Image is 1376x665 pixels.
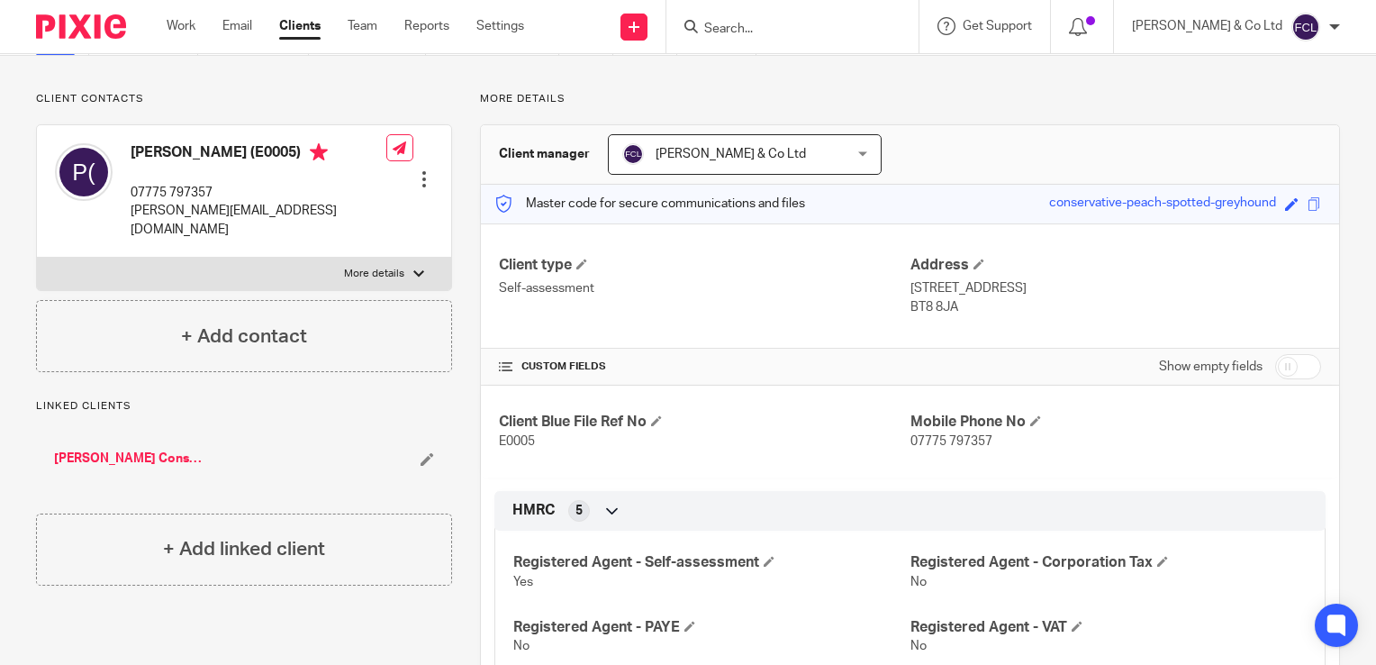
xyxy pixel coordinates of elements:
h4: Client type [499,256,910,275]
p: [PERSON_NAME] & Co Ltd [1132,17,1282,35]
h4: CUSTOM FIELDS [499,360,910,374]
div: conservative-peach-spotted-greyhound [1049,194,1276,214]
h4: Address [910,256,1321,275]
span: [PERSON_NAME] & Co Ltd [656,148,806,160]
span: No [910,640,927,652]
a: Team [348,17,377,35]
h4: [PERSON_NAME] (E0005) [131,143,386,166]
h4: Registered Agent - PAYE [513,618,910,637]
img: svg%3E [622,143,644,165]
p: 07775 797357 [131,184,386,202]
span: Yes [513,576,533,588]
img: Pixie [36,14,126,39]
p: More details [480,92,1340,106]
p: [PERSON_NAME][EMAIL_ADDRESS][DOMAIN_NAME] [131,202,386,239]
p: BT8 8JA [910,298,1321,316]
h4: Registered Agent - Corporation Tax [910,553,1307,572]
span: No [910,576,927,588]
h4: + Add linked client [163,535,325,563]
h3: Client manager [499,145,590,163]
label: Show empty fields [1159,358,1263,376]
h4: Mobile Phone No [910,413,1321,432]
p: Self-assessment [499,279,910,297]
a: Reports [404,17,449,35]
span: 07775 797357 [910,435,992,448]
a: Work [167,17,195,35]
span: 5 [575,502,583,520]
h4: Registered Agent - VAT [910,618,1307,637]
a: Email [222,17,252,35]
p: More details [344,267,404,281]
i: Primary [310,143,328,161]
h4: + Add contact [181,323,307,351]
img: svg%3E [1291,13,1320,41]
h4: Client Blue File Ref No [499,413,910,432]
a: Settings [476,17,524,35]
h4: Registered Agent - Self-assessment [513,553,910,572]
span: Get Support [963,20,1032,32]
p: Master code for secure communications and files [494,195,805,213]
p: [STREET_ADDRESS] [910,279,1321,297]
img: svg%3E [55,143,113,201]
p: Client contacts [36,92,452,106]
span: No [513,640,530,652]
input: Search [702,22,865,38]
span: HMRC [512,501,555,520]
a: Clients [279,17,321,35]
p: Linked clients [36,399,452,414]
span: E0005 [499,435,535,448]
a: [PERSON_NAME] Consulting Ltd (E0005) [54,450,206,468]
